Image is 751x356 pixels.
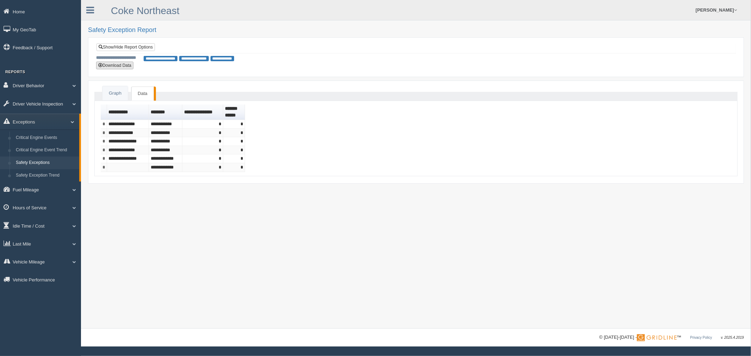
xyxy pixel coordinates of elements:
[721,336,744,339] span: v. 2025.4.2019
[13,169,79,182] a: Safety Exception Trend
[223,104,245,120] th: Sort column
[13,144,79,157] a: Critical Engine Event Trend
[107,104,149,120] th: Sort column
[149,104,183,120] th: Sort column
[599,334,744,341] div: © [DATE]-[DATE] - ™
[637,334,677,341] img: Gridline
[88,27,744,34] h2: Safety Exception Report
[13,132,79,144] a: Critical Engine Events
[182,104,223,120] th: Sort column
[13,157,79,169] a: Safety Exceptions
[690,336,712,339] a: Privacy Policy
[96,43,155,51] a: Show/Hide Report Options
[102,86,128,101] a: Graph
[111,5,180,16] a: Coke Northeast
[131,87,154,101] a: Data
[96,62,133,69] button: Download Data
